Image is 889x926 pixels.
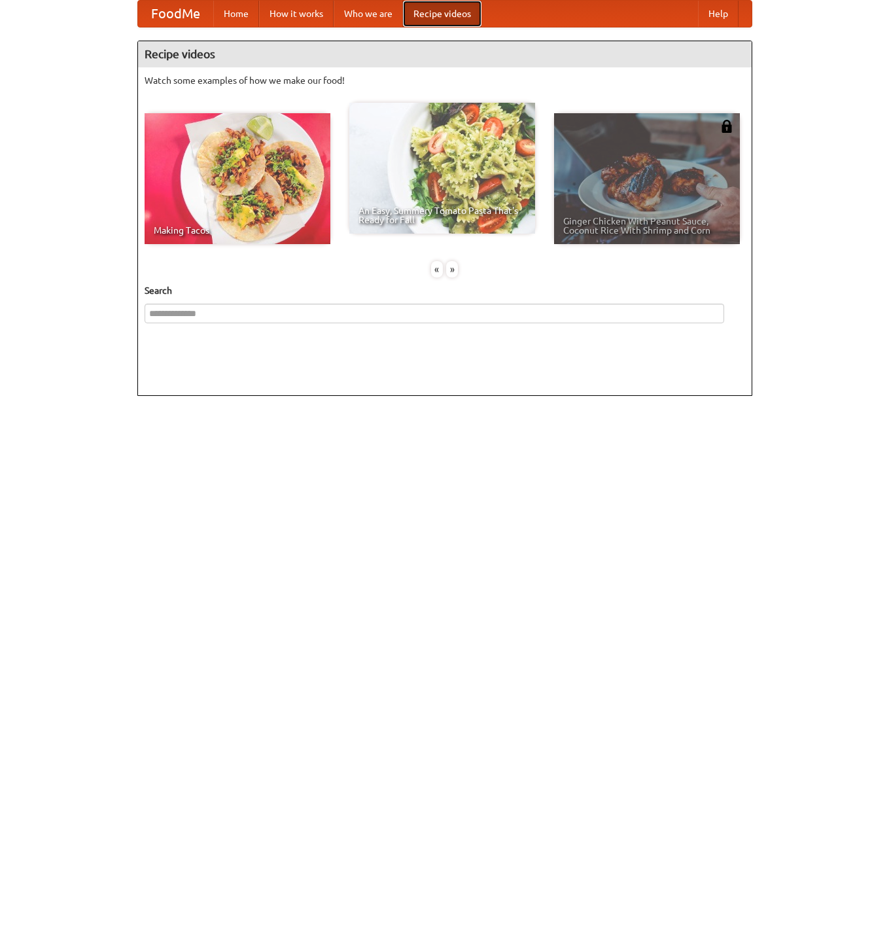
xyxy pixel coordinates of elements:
div: « [431,261,443,277]
span: An Easy, Summery Tomato Pasta That's Ready for Fall [358,206,526,224]
a: FoodMe [138,1,213,27]
a: Who we are [334,1,403,27]
div: » [446,261,458,277]
p: Watch some examples of how we make our food! [145,74,745,87]
img: 483408.png [720,120,733,133]
a: Making Tacos [145,113,330,244]
span: Making Tacos [154,226,321,235]
a: An Easy, Summery Tomato Pasta That's Ready for Fall [349,103,535,234]
h4: Recipe videos [138,41,752,67]
a: Recipe videos [403,1,481,27]
a: Home [213,1,259,27]
a: Help [698,1,739,27]
a: How it works [259,1,334,27]
h5: Search [145,284,745,297]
